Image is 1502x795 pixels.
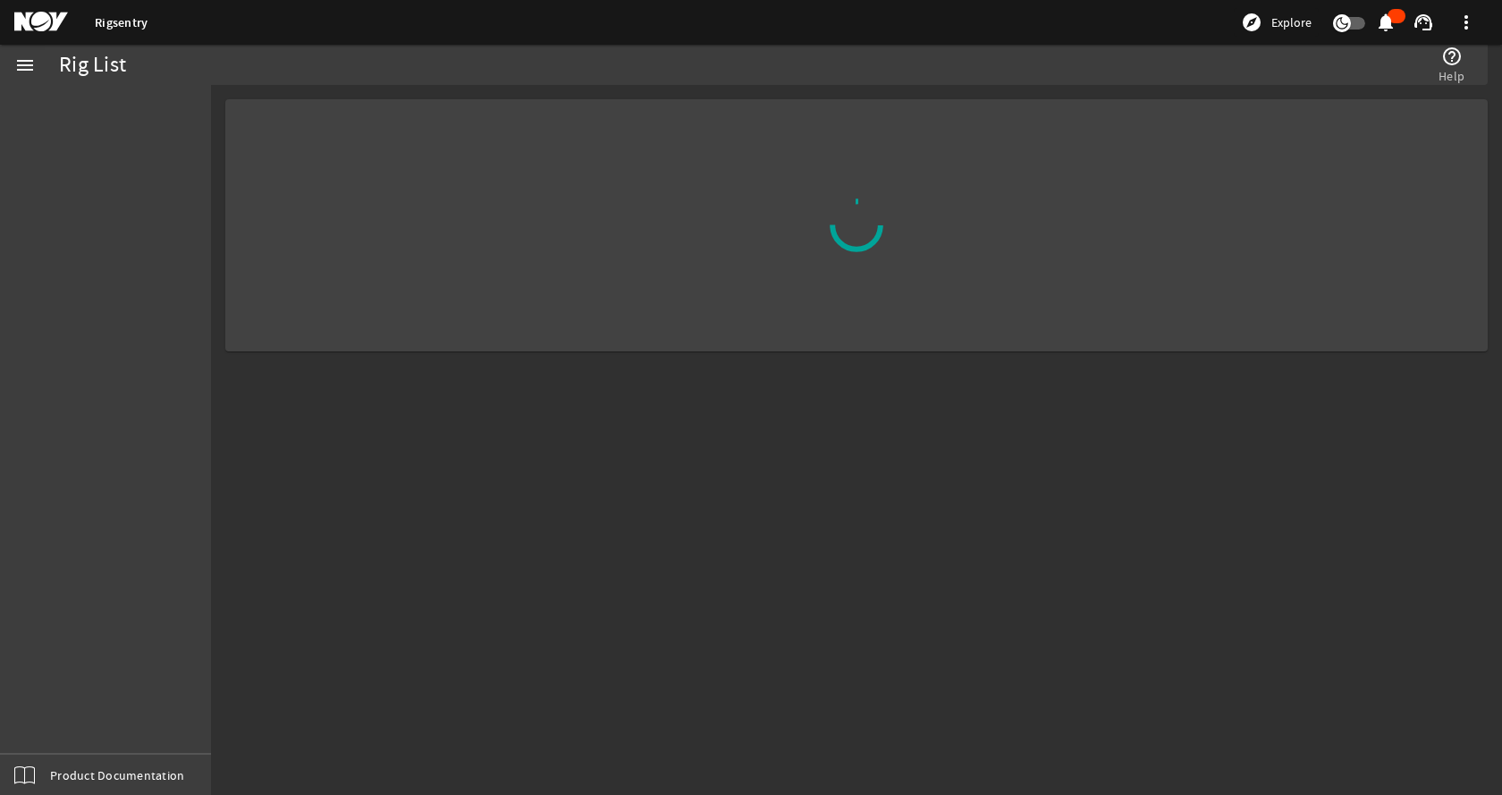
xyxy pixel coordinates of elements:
div: Rig List [59,56,126,74]
button: Explore [1234,8,1319,37]
span: Product Documentation [50,766,184,784]
mat-icon: menu [14,55,36,76]
button: more_vert [1445,1,1488,44]
mat-icon: help_outline [1441,46,1463,67]
mat-icon: support_agent [1413,12,1434,33]
mat-icon: notifications [1375,12,1397,33]
mat-icon: explore [1241,12,1262,33]
span: Help [1439,67,1464,85]
span: Explore [1271,13,1312,31]
a: Rigsentry [95,14,148,31]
